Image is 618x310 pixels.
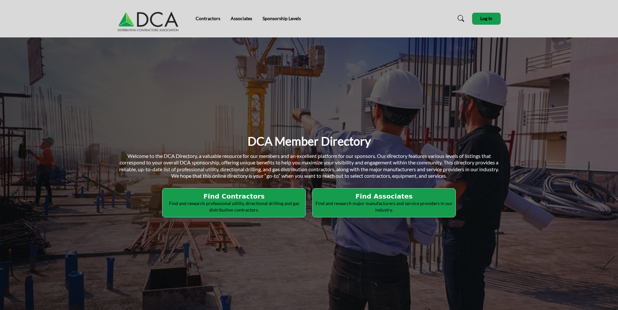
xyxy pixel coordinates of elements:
[315,200,454,213] p: Find and research major manufacturers and service providers in our industry.
[472,13,501,25] button: Log In
[164,200,303,213] p: Find and research professional utility, directional drilling and gas distribution contractors.
[231,16,252,21] a: Associates
[119,153,499,179] span: Welcome to the DCA Directory, a valuable resource for our members and an excellent platform for o...
[118,6,182,32] img: Site Logo
[480,16,492,21] span: Log In
[451,13,469,24] a: Search
[312,188,456,217] button: Find Associates Find and research major manufacturers and service providers in our industry.
[164,192,303,200] h2: Find Contractors
[196,16,220,21] a: Contractors
[315,192,454,200] h2: Find Associates
[248,134,371,149] h1: DCA Member Directory
[162,188,306,217] button: Find Contractors Find and research professional utility, directional drilling and gas distributio...
[263,16,301,21] a: Sponsorship Levels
